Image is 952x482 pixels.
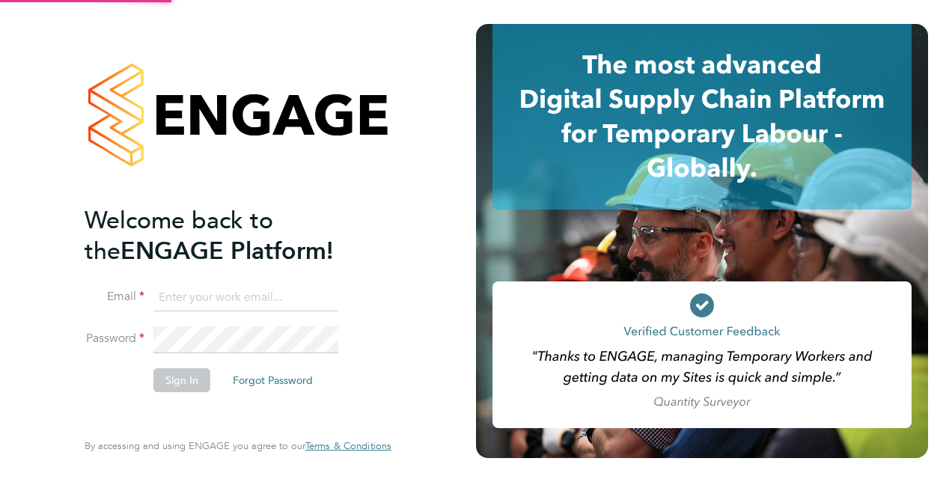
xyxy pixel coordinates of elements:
[153,368,210,392] button: Sign In
[305,439,391,452] span: Terms & Conditions
[85,331,144,347] label: Password
[85,205,376,266] h2: ENGAGE Platform!
[85,289,144,305] label: Email
[305,440,391,452] a: Terms & Conditions
[221,368,325,392] button: Forgot Password
[153,284,338,311] input: Enter your work email...
[85,206,273,266] span: Welcome back to the
[85,439,391,452] span: By accessing and using ENGAGE you agree to our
